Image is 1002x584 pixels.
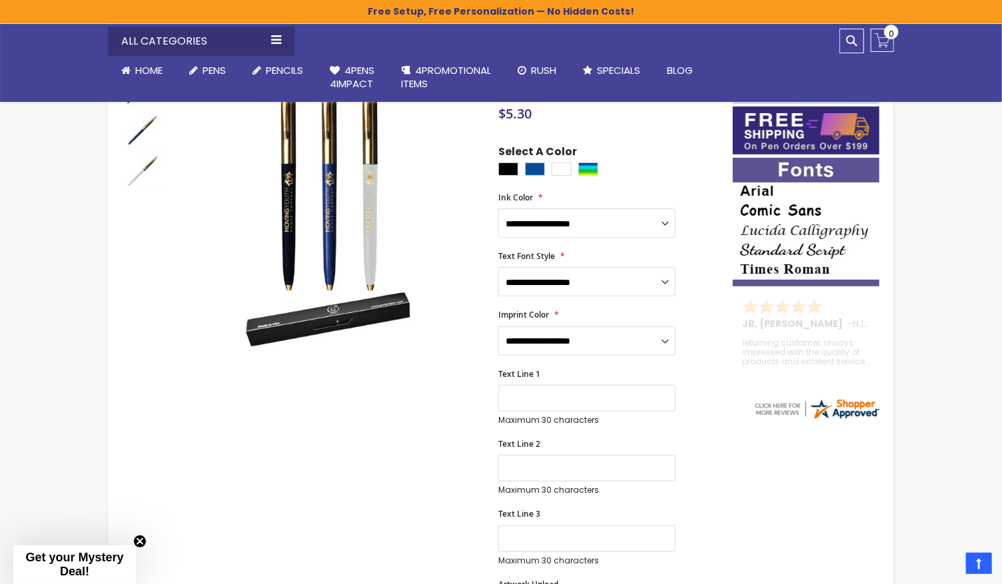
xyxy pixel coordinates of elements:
[316,56,388,99] a: 4Pens4impact
[578,162,598,176] div: Assorted
[853,317,869,330] span: NJ
[498,250,555,262] span: Text Font Style
[239,56,316,85] a: Pencils
[121,111,161,150] img: Monument Collection - Garland® Hefty Resin Gold Retractable Pen
[667,63,693,77] span: Blog
[203,63,226,77] span: Pens
[498,91,535,103] span: In stock
[498,309,549,320] span: Imprint Color
[388,56,504,99] a: 4PROMOTIONALITEMS
[552,162,572,176] div: White
[121,152,161,192] img: Monument Collection - Garland® Hefty Resin Gold Retractable Pen
[13,545,136,584] div: Get your Mystery Deal!Close teaser
[892,548,1002,584] iframe: Google Customer Reviews
[266,63,303,77] span: Pencils
[733,107,879,154] img: Free shipping on orders over $199
[498,555,676,566] p: Maximum 30 characters
[108,27,294,56] div: All Categories
[498,415,676,426] p: Maximum 30 characters
[498,368,540,380] span: Text Line 1
[733,158,879,286] img: font-personalization-examples
[531,63,556,77] span: Rush
[25,551,123,578] span: Get your Mystery Deal!
[121,150,161,192] div: Monument Collection - Garland® Hefty Resin Gold Retractable Pen
[847,317,963,330] span: - ,
[504,56,570,85] a: Rush
[498,162,518,176] div: Black
[753,412,881,424] a: 4pens.com certificate URL
[176,46,480,350] img: Monument Collection - Garland® Hefty Resin Gold Retractable Pen
[498,485,676,495] p: Maximum 30 characters
[597,63,640,77] span: Specials
[498,105,532,123] span: $5.30
[889,27,894,40] span: 0
[135,63,163,77] span: Home
[753,397,881,421] img: 4pens.com widget logo
[654,56,706,85] a: Blog
[742,338,871,367] div: returning customer, always impressed with the quality of products and excelent service, will retu...
[498,438,540,449] span: Text Line 2
[330,63,374,91] span: 4Pens 4impact
[871,29,894,52] a: 0
[401,63,491,91] span: 4PROMOTIONAL ITEMS
[498,192,533,203] span: Ink Color
[121,109,163,150] div: Monument Collection - Garland® Hefty Resin Gold Retractable Pen
[108,56,176,85] a: Home
[133,535,147,548] button: Close teaser
[742,317,847,330] span: JB, [PERSON_NAME]
[498,508,540,519] span: Text Line 3
[176,56,239,85] a: Pens
[570,56,654,85] a: Specials
[525,162,545,176] div: Dark Blue
[498,145,577,162] span: Select A Color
